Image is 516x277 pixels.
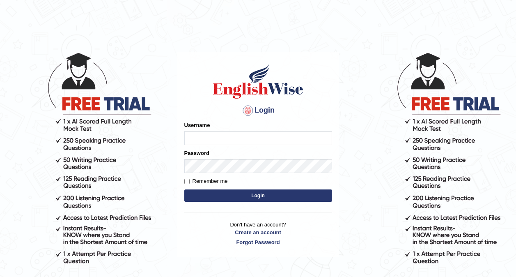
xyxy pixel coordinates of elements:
label: Username [184,121,210,129]
label: Remember me [184,177,228,185]
button: Login [184,189,332,202]
label: Password [184,149,209,157]
a: Create an account [184,229,332,236]
input: Remember me [184,179,190,184]
p: Don't have an account? [184,221,332,246]
h4: Login [184,104,332,117]
a: Forgot Password [184,238,332,246]
img: Logo of English Wise sign in for intelligent practice with AI [211,63,305,100]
